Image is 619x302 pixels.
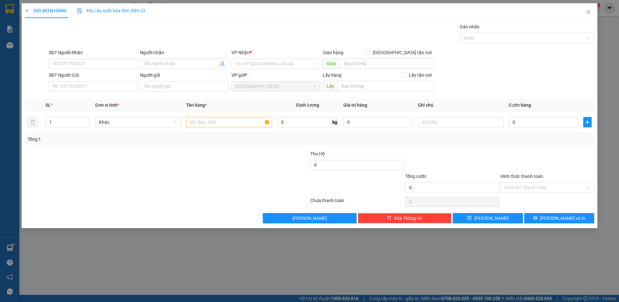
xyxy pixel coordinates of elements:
[586,9,591,15] span: close
[220,61,225,66] span: user-add
[370,49,434,56] span: [GEOGRAPHIC_DATA] tận nơi
[323,73,341,78] span: Lấy hàng
[387,216,391,221] span: delete
[140,72,229,79] div: Người gửi
[474,215,509,222] span: [PERSON_NAME]
[533,216,537,221] span: printer
[95,102,119,108] span: Đơn vị tính
[338,81,434,91] input: Dọc đường
[140,49,229,56] div: Người nhận
[340,58,434,69] input: Dọc đường
[310,151,325,156] span: Thu Hộ
[343,102,367,108] span: Giá trị hàng
[583,117,592,127] button: plus
[540,215,585,222] span: [PERSON_NAME] và In
[415,99,506,112] th: Ghi chú
[231,72,320,79] div: VP gửi
[323,81,338,91] span: Lấy
[263,213,357,223] button: [PERSON_NAME]
[296,102,319,108] span: Định lượng
[309,197,405,208] div: Chưa thanh toán
[45,102,51,108] span: SL
[186,102,207,108] span: Tên hàng
[186,117,272,127] input: VD: Bàn, Ghế
[77,8,82,14] img: icon
[77,8,145,13] span: Yêu cầu xuất hóa đơn điện tử
[467,216,472,221] span: save
[394,215,422,222] span: Xóa Thông tin
[579,3,597,21] button: Close
[27,117,38,127] button: delete
[323,50,343,55] span: Giao hàng
[418,117,504,127] input: Ghi Chú
[231,50,250,55] span: VP Nhận
[292,215,327,222] span: [PERSON_NAME]
[25,8,29,13] span: plus
[405,174,427,179] span: Tổng cước
[49,49,137,56] div: SĐT Người Nhận
[235,82,316,91] span: Đà Nẵng
[460,24,479,29] label: Gán nhãn
[524,213,594,223] button: printer[PERSON_NAME] và In
[406,72,434,79] span: Lấy tận nơi
[453,213,523,223] button: save[PERSON_NAME]
[500,174,543,179] label: Hình thức thanh toán
[358,213,452,223] button: deleteXóa Thông tin
[27,136,239,143] div: Tổng: 1
[323,58,340,69] span: Giao
[25,8,67,13] span: TẠO ĐƠN HÀNG
[343,117,413,127] input: 0
[99,117,177,127] span: Khác
[332,117,338,127] span: kg
[584,120,591,125] span: plus
[509,102,531,108] span: Cước hàng
[49,72,137,79] div: SĐT Người Gửi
